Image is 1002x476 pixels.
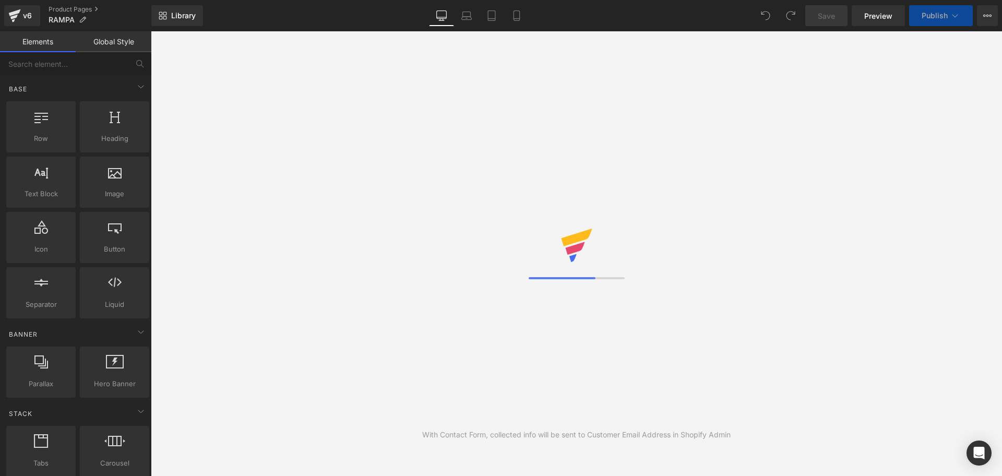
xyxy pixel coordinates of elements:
span: Preview [864,10,892,21]
a: Desktop [429,5,454,26]
span: Separator [9,299,73,310]
span: Icon [9,244,73,255]
a: New Library [151,5,203,26]
span: Button [83,244,146,255]
div: With Contact Form, collected info will be sent to Customer Email Address in Shopify Admin [422,429,731,441]
a: Preview [852,5,905,26]
a: Mobile [504,5,529,26]
a: v6 [4,5,40,26]
span: Save [818,10,835,21]
span: Library [171,11,196,20]
div: v6 [21,9,34,22]
span: Text Block [9,188,73,199]
button: Publish [909,5,973,26]
span: RAMPA [49,16,75,24]
span: Heading [83,133,146,144]
span: Base [8,84,28,94]
span: Publish [922,11,948,20]
span: Liquid [83,299,146,310]
span: Row [9,133,73,144]
button: Redo [780,5,801,26]
span: Hero Banner [83,378,146,389]
button: Undo [755,5,776,26]
span: Carousel [83,458,146,469]
a: Product Pages [49,5,151,14]
a: Global Style [76,31,151,52]
span: Image [83,188,146,199]
span: Banner [8,329,39,339]
a: Tablet [479,5,504,26]
button: More [977,5,998,26]
div: Open Intercom Messenger [967,441,992,466]
span: Parallax [9,378,73,389]
span: Stack [8,409,33,419]
span: Tabs [9,458,73,469]
a: Laptop [454,5,479,26]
